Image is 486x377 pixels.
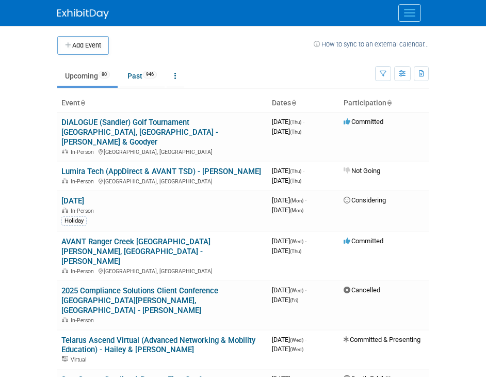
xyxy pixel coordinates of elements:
[143,71,157,78] span: 946
[71,317,97,324] span: In-Person
[61,167,261,176] a: Lumira Tech (AppDirect & AVANT TSD) - [PERSON_NAME]
[272,296,298,304] span: [DATE]
[62,317,68,322] img: In-Person Event
[386,99,392,107] a: Sort by Participation Type
[305,237,306,245] span: -
[71,149,97,155] span: In-Person
[61,196,84,206] a: [DATE]
[62,268,68,273] img: In-Person Event
[71,356,89,363] span: Virtual
[344,237,383,245] span: Committed
[62,178,68,183] img: In-Person Event
[314,40,429,48] a: How to sync to an external calendar...
[290,208,303,213] span: (Mon)
[290,288,303,293] span: (Wed)
[71,268,97,275] span: In-Person
[272,336,306,343] span: [DATE]
[268,95,339,112] th: Dates
[290,297,298,303] span: (Fri)
[57,66,118,86] a: Upcoming80
[61,216,87,226] div: Holiday
[80,99,85,107] a: Sort by Event Name
[290,248,301,254] span: (Thu)
[303,167,304,175] span: -
[344,196,386,204] span: Considering
[290,347,303,352] span: (Wed)
[71,178,97,185] span: In-Person
[344,167,380,175] span: Not Going
[99,71,110,78] span: 80
[57,95,268,112] th: Event
[344,286,380,294] span: Cancelled
[398,4,421,22] button: Menu
[339,95,429,112] th: Participation
[305,196,306,204] span: -
[57,9,109,19] img: ExhibitDay
[61,118,218,147] a: DiALOGUE (Sandler) Golf Tournament [GEOGRAPHIC_DATA], [GEOGRAPHIC_DATA] - [PERSON_NAME] & Goodyer
[62,208,68,213] img: In-Person Event
[344,118,383,125] span: Committed
[305,286,306,294] span: -
[272,196,306,204] span: [DATE]
[290,239,303,244] span: (Wed)
[71,208,97,214] span: In-Person
[61,237,210,266] a: AVANT Ranger Creek [GEOGRAPHIC_DATA][PERSON_NAME], [GEOGRAPHIC_DATA] - [PERSON_NAME]
[272,167,304,175] span: [DATE]
[305,336,306,343] span: -
[272,286,306,294] span: [DATE]
[290,119,301,125] span: (Thu)
[303,118,304,125] span: -
[272,237,306,245] span: [DATE]
[272,118,304,125] span: [DATE]
[61,336,255,355] a: Telarus Ascend Virtual (Advanced Networking & Mobility Education) - Hailey & [PERSON_NAME]
[272,177,301,184] span: [DATE]
[290,198,303,203] span: (Mon)
[57,36,109,55] button: Add Event
[61,147,264,155] div: [GEOGRAPHIC_DATA], [GEOGRAPHIC_DATA]
[61,286,218,315] a: 2025 Compliance Solutions Client Conference [GEOGRAPHIC_DATA][PERSON_NAME], [GEOGRAPHIC_DATA] - [...
[272,345,303,353] span: [DATE]
[290,129,301,135] span: (Thu)
[272,247,301,255] span: [DATE]
[272,128,301,135] span: [DATE]
[62,149,68,154] img: In-Person Event
[290,337,303,343] span: (Wed)
[290,178,301,184] span: (Thu)
[61,177,264,185] div: [GEOGRAPHIC_DATA], [GEOGRAPHIC_DATA]
[290,168,301,174] span: (Thu)
[344,336,420,343] span: Committed & Presenting
[272,206,303,214] span: [DATE]
[120,66,165,86] a: Past946
[291,99,296,107] a: Sort by Start Date
[61,266,264,275] div: [GEOGRAPHIC_DATA], [GEOGRAPHIC_DATA]
[62,356,68,362] img: Virtual Event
